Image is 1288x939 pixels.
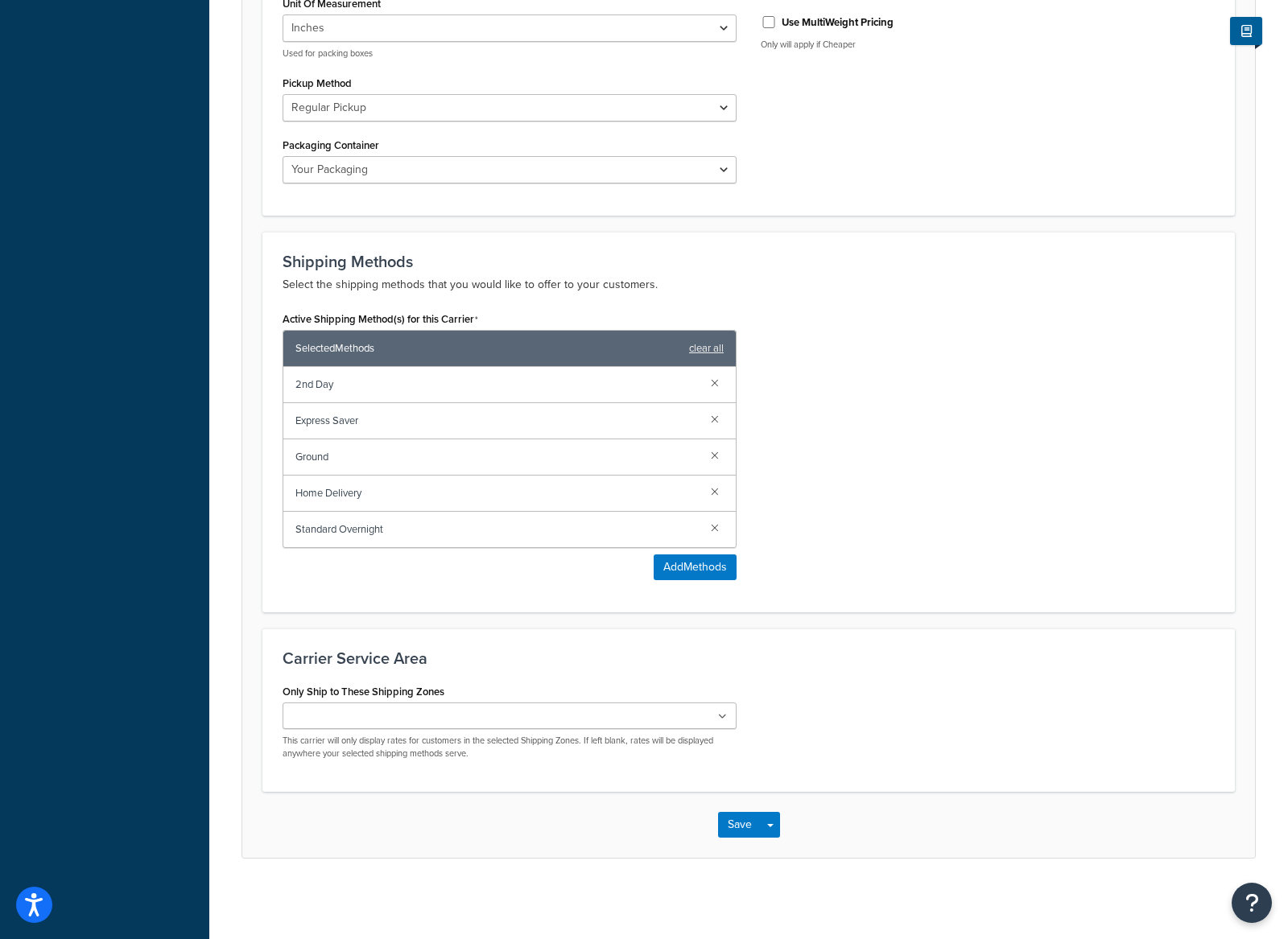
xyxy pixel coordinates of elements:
[283,139,379,151] label: Packaging Container
[782,15,894,30] label: Use MultiWeight Pricing
[761,39,1215,51] p: Only will apply if Cheaper
[718,812,762,838] button: Save
[295,482,698,505] span: Home Delivery
[654,554,737,580] button: AddMethods
[283,47,737,60] p: Used for packing boxes
[1230,17,1262,45] button: Show Help Docs
[295,410,698,432] span: Express Saver
[283,649,1215,667] h3: Carrier Service Area
[295,337,681,360] span: Selected Methods
[295,446,698,468] span: Ground
[283,77,352,89] label: Pickup Method
[283,686,444,698] label: Only Ship to These Shipping Zones
[1232,883,1272,923] button: Open Resource Center
[283,735,737,760] p: This carrier will only display rates for customers in the selected Shipping Zones. If left blank,...
[283,253,1215,270] h3: Shipping Methods
[283,275,1215,294] p: Select the shipping methods that you would like to offer to your customers.
[283,313,478,326] label: Active Shipping Method(s) for this Carrier
[295,518,698,541] span: Standard Overnight
[689,337,724,360] a: clear all
[295,373,698,396] span: 2nd Day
